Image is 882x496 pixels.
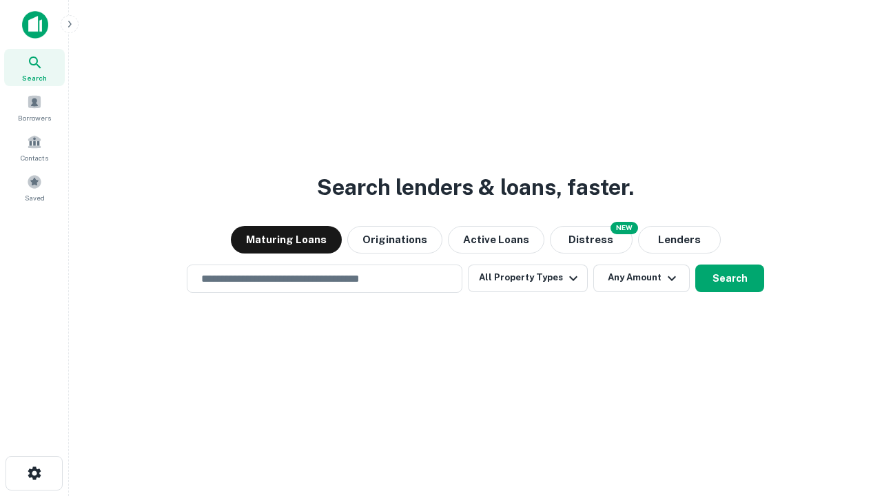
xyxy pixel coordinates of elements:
a: Borrowers [4,89,65,126]
a: Saved [4,169,65,206]
button: Search distressed loans with lien and other non-mortgage details. [550,226,633,254]
span: Search [22,72,47,83]
a: Contacts [4,129,65,166]
button: Originations [347,226,442,254]
button: Lenders [638,226,721,254]
button: Any Amount [593,265,690,292]
span: Saved [25,192,45,203]
h3: Search lenders & loans, faster. [317,171,634,204]
iframe: Chat Widget [813,386,882,452]
img: capitalize-icon.png [22,11,48,39]
div: NEW [611,222,638,234]
button: Search [695,265,764,292]
button: Active Loans [448,226,544,254]
span: Contacts [21,152,48,163]
span: Borrowers [18,112,51,123]
button: All Property Types [468,265,588,292]
button: Maturing Loans [231,226,342,254]
a: Search [4,49,65,86]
